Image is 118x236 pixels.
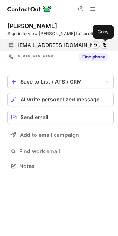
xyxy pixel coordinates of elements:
div: Sign in to view [PERSON_NAME] full profile [7,30,114,37]
button: save-profile-one-click [7,75,114,88]
span: Send email [20,114,49,120]
button: Add to email campaign [7,128,114,142]
span: Add to email campaign [20,132,79,138]
div: [PERSON_NAME] [7,22,57,30]
div: Save to List / ATS / CRM [20,79,101,85]
button: Find work email [7,146,114,156]
img: ContactOut v5.3.10 [7,4,52,13]
button: Send email [7,111,114,124]
span: [EMAIL_ADDRESS][DOMAIN_NAME] [18,42,103,48]
span: Notes [19,163,111,169]
span: AI write personalized message [20,97,99,102]
span: Find work email [19,148,111,155]
button: Notes [7,161,114,171]
button: AI write personalized message [7,93,114,106]
button: Reveal Button [79,53,108,61]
